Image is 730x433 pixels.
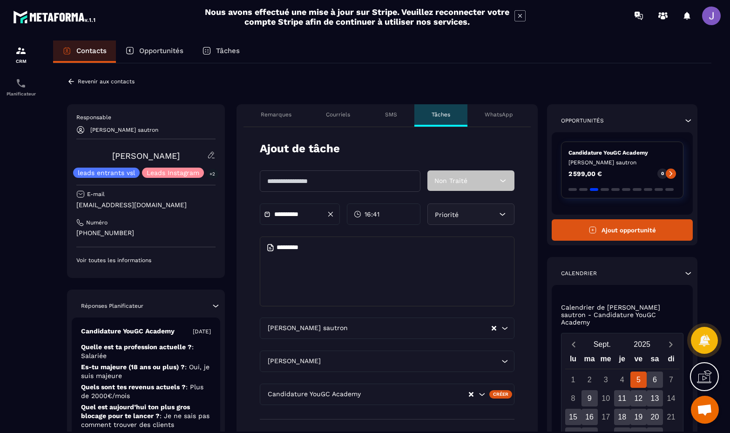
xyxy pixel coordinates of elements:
[568,149,676,156] p: Candidature YouGC Academy
[630,409,647,425] div: 19
[2,38,40,71] a: formationformationCRM
[661,170,664,177] p: 0
[76,257,216,264] p: Voir toutes les informations
[81,403,211,429] p: Quel est aujourd’hui ton plus gros blocage pour te lancer ?
[565,372,581,388] div: 1
[561,270,597,277] p: Calendrier
[260,141,340,156] p: Ajout de tâche
[112,151,180,161] a: [PERSON_NAME]
[622,336,662,352] button: Open years overlay
[614,409,630,425] div: 18
[76,229,216,237] p: [PHONE_NUMBER]
[663,409,679,425] div: 21
[266,389,363,399] span: Candidature YouGC Academy
[204,7,510,27] h2: Nous avons effectué une mise à jour sur Stripe. Veuillez reconnecter votre compte Stripe afin de ...
[81,327,175,336] p: Candidature YouGC Academy
[614,352,630,369] div: je
[492,325,496,332] button: Clear Selected
[15,78,27,89] img: scheduler
[662,338,679,351] button: Next month
[261,111,291,118] p: Remarques
[598,372,614,388] div: 3
[363,389,468,399] input: Search for option
[565,390,581,406] div: 8
[469,391,473,398] button: Clear Selected
[76,47,107,55] p: Contacts
[76,201,216,210] p: [EMAIL_ADDRESS][DOMAIN_NAME]
[565,352,581,369] div: lu
[630,390,647,406] div: 12
[266,323,350,333] span: [PERSON_NAME] sautron
[76,114,216,121] p: Responsable
[81,343,211,360] p: Quelle est ta profession actuelle ?
[630,372,647,388] div: 5
[489,390,512,399] div: Créer
[485,111,513,118] p: WhatsApp
[663,390,679,406] div: 14
[582,336,622,352] button: Open months overlay
[691,396,719,424] a: Ouvrir le chat
[139,47,183,55] p: Opportunités
[81,363,211,380] p: Es-tu majeure (18 ans ou plus) ?
[647,352,663,369] div: sa
[614,390,630,406] div: 11
[260,351,514,372] div: Search for option
[561,304,684,326] p: Calendrier de [PERSON_NAME] sautron - Candidature YouGC Academy
[260,384,514,405] div: Search for option
[78,78,135,85] p: Revenir aux contacts
[663,372,679,388] div: 7
[663,352,679,369] div: di
[193,328,211,335] p: [DATE]
[2,91,40,96] p: Planificateur
[81,302,143,310] p: Réponses Planificateur
[581,409,598,425] div: 16
[147,169,199,176] p: Leads Instagram
[598,390,614,406] div: 10
[193,41,249,63] a: Tâches
[266,356,323,366] span: [PERSON_NAME]
[206,169,218,179] p: +2
[86,219,108,226] p: Numéro
[598,352,614,369] div: me
[350,323,491,333] input: Search for option
[647,372,663,388] div: 6
[614,372,630,388] div: 4
[326,111,350,118] p: Courriels
[435,211,459,218] span: Priorité
[13,8,97,25] img: logo
[561,117,604,124] p: Opportunités
[581,372,598,388] div: 2
[81,383,211,400] p: Quels sont tes revenus actuels ?
[15,45,27,56] img: formation
[552,219,693,241] button: Ajout opportunité
[216,47,240,55] p: Tâches
[647,390,663,406] div: 13
[630,352,647,369] div: ve
[568,159,676,166] p: [PERSON_NAME] sautron
[598,409,614,425] div: 17
[365,210,379,219] span: 16:41
[581,390,598,406] div: 9
[53,41,116,63] a: Contacts
[116,41,193,63] a: Opportunités
[78,169,135,176] p: leads entrants vsl
[323,356,499,366] input: Search for option
[2,59,40,64] p: CRM
[2,71,40,103] a: schedulerschedulerPlanificateur
[434,177,467,184] span: Non Traité
[581,352,598,369] div: ma
[568,170,602,177] p: 2 599,00 €
[565,409,581,425] div: 15
[385,111,397,118] p: SMS
[90,127,158,133] p: [PERSON_NAME] sautron
[432,111,450,118] p: Tâches
[87,190,105,198] p: E-mail
[260,318,514,339] div: Search for option
[647,409,663,425] div: 20
[565,338,582,351] button: Previous month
